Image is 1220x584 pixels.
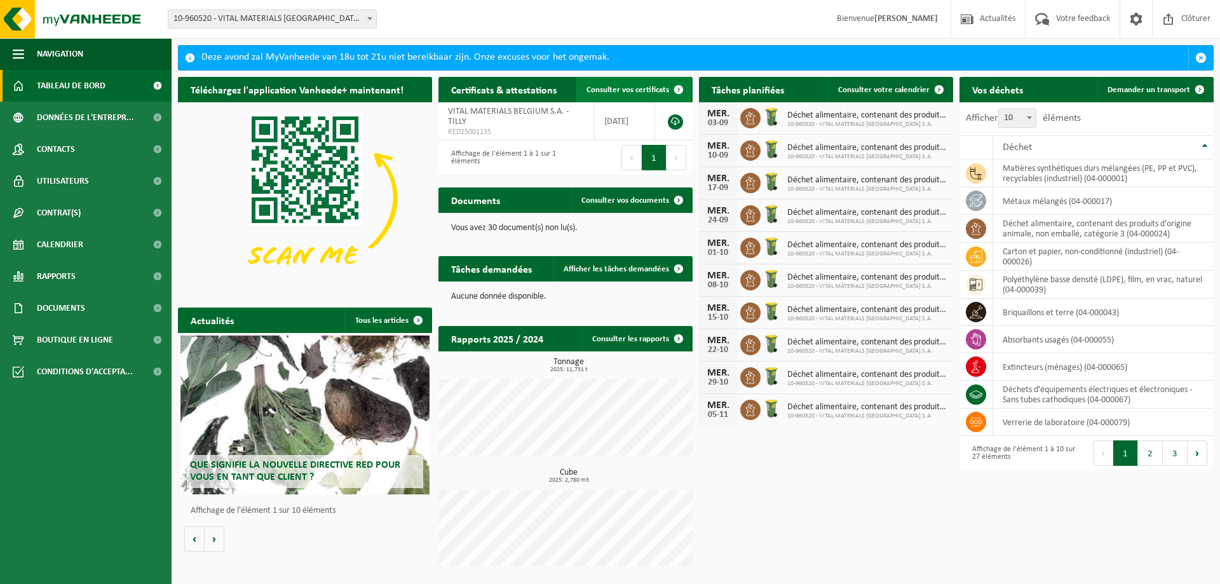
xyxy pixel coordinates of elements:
[178,102,432,293] img: Download de VHEPlus App
[438,187,513,212] h2: Documents
[787,370,947,380] span: Déchet alimentaire, contenant des produits d'origine animale, non emballé, catég...
[787,315,947,323] span: 10-960520 - VITAL MATERIALS [GEOGRAPHIC_DATA] S.A.
[448,127,585,137] span: RED25001135
[1113,440,1138,466] button: 1
[667,145,686,170] button: Next
[445,468,693,484] h3: Cube
[787,121,947,128] span: 10-960520 - VITAL MATERIALS [GEOGRAPHIC_DATA] S.A.
[705,216,731,225] div: 24-09
[705,238,731,248] div: MER.
[1003,142,1032,153] span: Déchet
[190,460,400,482] span: Que signifie la nouvelle directive RED pour vous en tant que client ?
[787,208,947,218] span: Déchet alimentaire, contenant des produits d'origine animale, non emballé, catég...
[787,380,947,388] span: 10-960520 - VITAL MATERIALS [GEOGRAPHIC_DATA] S.A.
[787,283,947,290] span: 10-960520 - VITAL MATERIALS [GEOGRAPHIC_DATA] S.A.
[345,308,431,333] a: Tous les articles
[705,184,731,193] div: 17-09
[761,268,782,290] img: WB-0140-HPE-GN-50
[438,326,556,351] h2: Rapports 2025 / 2024
[705,173,731,184] div: MER.
[1188,440,1207,466] button: Next
[705,411,731,419] div: 05-11
[959,77,1036,102] h2: Vos déchets
[838,86,930,94] span: Consulter votre calendrier
[564,265,669,273] span: Afficher les tâches demandées
[705,109,731,119] div: MER.
[37,165,89,197] span: Utilisateurs
[451,224,680,233] p: Vous avez 30 document(s) non lu(s).
[787,143,947,153] span: Déchet alimentaire, contenant des produits d'origine animale, non emballé, catég...
[451,292,680,301] p: Aucune donnée disponible.
[761,301,782,322] img: WB-0140-HPE-GN-50
[37,324,113,356] span: Boutique en ligne
[621,145,642,170] button: Previous
[184,526,205,552] button: Vorige
[705,271,731,281] div: MER.
[168,10,377,29] span: 10-960520 - VITAL MATERIALS BELGIUM S.A. - TILLY
[37,70,105,102] span: Tableau de bord
[787,186,947,193] span: 10-960520 - VITAL MATERIALS [GEOGRAPHIC_DATA] S.A.
[705,281,731,290] div: 08-10
[705,248,731,257] div: 01-10
[993,353,1214,381] td: extincteurs (ménages) (04-000065)
[178,308,247,332] h2: Actualités
[201,46,1188,70] div: Deze avond zal MyVanheede van 18u tot 21u niet bereikbaar zijn. Onze excuses voor het ongemak.
[576,77,691,102] a: Consulter vos certificats
[445,358,693,373] h3: Tonnage
[993,215,1214,243] td: déchet alimentaire, contenant des produits d'origine animale, non emballé, catégorie 3 (04-000024)
[966,439,1080,467] div: Affichage de l'élément 1 à 10 sur 27 éléments
[448,107,569,126] span: VITAL MATERIALS BELGIUM S.A. - TILLY
[874,14,938,24] strong: [PERSON_NAME]
[787,218,947,226] span: 10-960520 - VITAL MATERIALS [GEOGRAPHIC_DATA] S.A.
[761,333,782,355] img: WB-0140-HPE-GN-50
[705,336,731,346] div: MER.
[787,305,947,315] span: Déchet alimentaire, contenant des produits d'origine animale, non emballé, catég...
[705,119,731,128] div: 03-09
[37,133,75,165] span: Contacts
[993,243,1214,271] td: carton et papier, non-conditionné (industriel) (04-000026)
[705,303,731,313] div: MER.
[1108,86,1190,94] span: Demander un transport
[966,113,1081,123] label: Afficher éléments
[761,171,782,193] img: WB-0140-HPE-GN-50
[787,412,947,420] span: 10-960520 - VITAL MATERIALS [GEOGRAPHIC_DATA] S.A.
[445,477,693,484] span: 2025: 2,780 m3
[445,144,559,172] div: Affichage de l'élément 1 à 1 sur 1 éléments
[761,139,782,160] img: WB-0140-HPE-GN-50
[581,196,669,205] span: Consulter vos documents
[168,10,376,28] span: 10-960520 - VITAL MATERIALS BELGIUM S.A. - TILLY
[787,240,947,250] span: Déchet alimentaire, contenant des produits d'origine animale, non emballé, catég...
[993,160,1214,187] td: matières synthétiques durs mélangées (PE, PP et PVC), recyclables (industriel) (04-000001)
[705,346,731,355] div: 22-10
[787,348,947,355] span: 10-960520 - VITAL MATERIALS [GEOGRAPHIC_DATA] S.A.
[595,102,655,140] td: [DATE]
[37,229,83,261] span: Calendrier
[787,337,947,348] span: Déchet alimentaire, contenant des produits d'origine animale, non emballé, catég...
[787,250,947,258] span: 10-960520 - VITAL MATERIALS [GEOGRAPHIC_DATA] S.A.
[705,141,731,151] div: MER.
[787,111,947,121] span: Déchet alimentaire, contenant des produits d'origine animale, non emballé, catég...
[787,153,947,161] span: 10-960520 - VITAL MATERIALS [GEOGRAPHIC_DATA] S.A.
[571,187,691,213] a: Consulter vos documents
[1163,440,1188,466] button: 3
[37,38,83,70] span: Navigation
[37,292,85,324] span: Documents
[993,381,1214,409] td: déchets d'équipements électriques et électroniques - Sans tubes cathodiques (04-000067)
[705,151,731,160] div: 10-09
[705,206,731,216] div: MER.
[705,400,731,411] div: MER.
[37,261,76,292] span: Rapports
[828,77,952,102] a: Consulter votre calendrier
[699,77,797,102] h2: Tâches planifiées
[178,77,416,102] h2: Téléchargez l'application Vanheede+ maintenant!
[705,368,731,378] div: MER.
[993,326,1214,353] td: absorbants usagés (04-000055)
[787,175,947,186] span: Déchet alimentaire, contenant des produits d'origine animale, non emballé, catég...
[705,378,731,387] div: 29-10
[993,409,1214,436] td: verrerie de laboratoire (04-000079)
[705,313,731,322] div: 15-10
[445,367,693,373] span: 2025: 11,731 t
[998,109,1036,128] span: 10
[642,145,667,170] button: 1
[993,299,1214,326] td: briquaillons et terre (04-000043)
